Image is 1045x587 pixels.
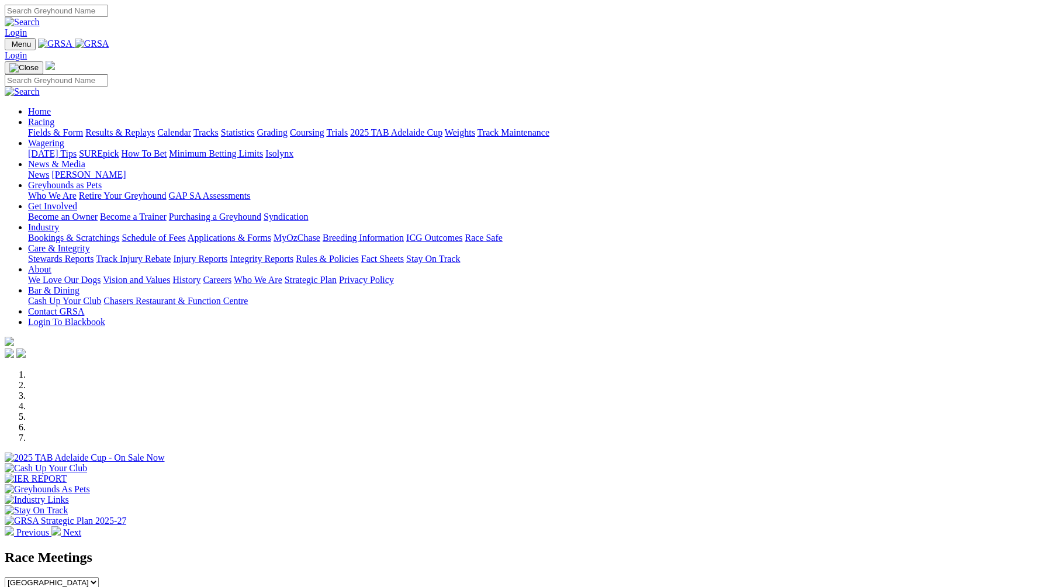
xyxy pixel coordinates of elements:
a: Integrity Reports [230,254,293,264]
img: Cash Up Your Club [5,463,87,474]
img: Stay On Track [5,505,68,516]
img: Close [9,63,39,72]
a: Get Involved [28,201,77,211]
a: SUREpick [79,149,119,158]
div: Industry [28,233,1040,243]
a: Minimum Betting Limits [169,149,263,158]
a: Login To Blackbook [28,317,105,327]
a: Privacy Policy [339,275,394,285]
a: Racing [28,117,54,127]
div: Racing [28,127,1040,138]
a: Injury Reports [173,254,227,264]
a: Next [51,527,81,537]
a: Schedule of Fees [122,233,185,243]
button: Toggle navigation [5,38,36,50]
a: Results & Replays [85,127,155,137]
a: Syndication [264,212,308,222]
img: twitter.svg [16,348,26,358]
a: Calendar [157,127,191,137]
div: Get Involved [28,212,1040,222]
a: Become a Trainer [100,212,167,222]
img: Search [5,17,40,27]
a: GAP SA Assessments [169,191,251,201]
a: Vision and Values [103,275,170,285]
a: Retire Your Greyhound [79,191,167,201]
a: Trials [326,127,348,137]
a: Fact Sheets [361,254,404,264]
img: Search [5,87,40,97]
a: Who We Are [28,191,77,201]
a: [DATE] Tips [28,149,77,158]
a: About [28,264,51,274]
a: Breeding Information [323,233,404,243]
a: Who We Are [234,275,282,285]
img: IER REPORT [5,474,67,484]
a: Login [5,50,27,60]
div: News & Media [28,170,1040,180]
a: Applications & Forms [188,233,271,243]
a: Careers [203,275,231,285]
a: We Love Our Dogs [28,275,101,285]
a: Login [5,27,27,37]
img: facebook.svg [5,348,14,358]
a: How To Bet [122,149,167,158]
div: About [28,275,1040,285]
a: News [28,170,49,179]
img: GRSA Strategic Plan 2025-27 [5,516,126,526]
a: Industry [28,222,59,232]
a: Weights [445,127,475,137]
a: Purchasing a Greyhound [169,212,261,222]
div: Care & Integrity [28,254,1040,264]
a: Care & Integrity [28,243,90,253]
a: Cash Up Your Club [28,296,101,306]
input: Search [5,74,108,87]
a: Rules & Policies [296,254,359,264]
div: Bar & Dining [28,296,1040,306]
a: 2025 TAB Adelaide Cup [350,127,442,137]
img: chevron-left-pager-white.svg [5,526,14,536]
a: Tracks [193,127,219,137]
div: Wagering [28,149,1040,159]
a: Track Injury Rebate [96,254,171,264]
a: Greyhounds as Pets [28,180,102,190]
a: [PERSON_NAME] [51,170,126,179]
img: GRSA [38,39,72,49]
img: Industry Links [5,495,69,505]
img: Greyhounds As Pets [5,484,90,495]
a: Stay On Track [406,254,460,264]
img: logo-grsa-white.png [46,61,55,70]
span: Menu [12,40,31,49]
a: Wagering [28,138,64,148]
a: Coursing [290,127,324,137]
a: Race Safe [465,233,502,243]
img: 2025 TAB Adelaide Cup - On Sale Now [5,453,165,463]
div: Greyhounds as Pets [28,191,1040,201]
a: Grading [257,127,288,137]
a: Stewards Reports [28,254,94,264]
img: logo-grsa-white.png [5,337,14,346]
a: Bookings & Scratchings [28,233,119,243]
h2: Race Meetings [5,550,1040,565]
a: Track Maintenance [477,127,549,137]
a: Statistics [221,127,255,137]
a: Home [28,106,51,116]
a: Previous [5,527,51,537]
a: Chasers Restaurant & Function Centre [103,296,248,306]
a: MyOzChase [274,233,320,243]
a: Become an Owner [28,212,98,222]
img: chevron-right-pager-white.svg [51,526,61,536]
a: Bar & Dining [28,285,79,295]
a: History [172,275,200,285]
a: Strategic Plan [285,275,337,285]
a: Contact GRSA [28,306,84,316]
a: News & Media [28,159,85,169]
a: ICG Outcomes [406,233,462,243]
button: Toggle navigation [5,61,43,74]
span: Next [63,527,81,537]
input: Search [5,5,108,17]
img: GRSA [75,39,109,49]
span: Previous [16,527,49,537]
a: Fields & Form [28,127,83,137]
a: Isolynx [265,149,293,158]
